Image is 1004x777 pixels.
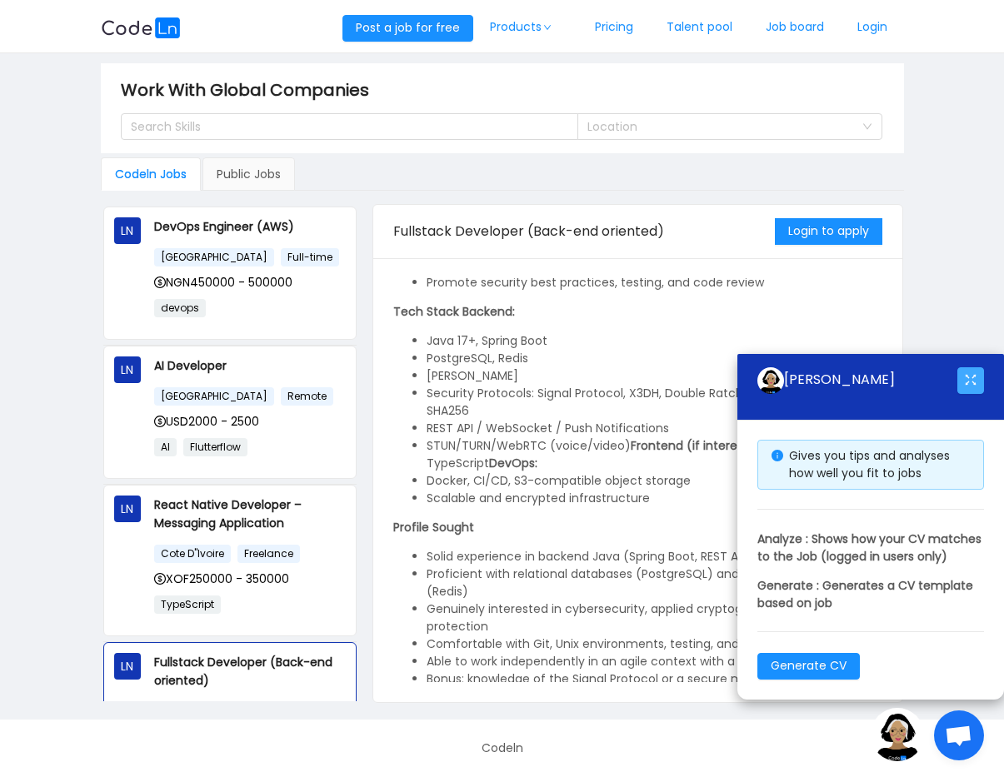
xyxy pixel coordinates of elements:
li: Able to work independently in an agile context with a strong focus on quality [427,653,882,670]
span: LN [121,217,133,244]
div: Public Jobs [202,157,295,191]
i: icon: dollar [154,276,166,288]
span: Work With Global Companies [121,77,379,103]
span: LN [121,496,133,522]
li: Scalable and encrypted infrastructure [427,490,882,507]
i: icon: down [542,23,552,32]
li: Genuinely interested in cybersecurity, applied cryptography, and privacy protection [427,600,882,635]
span: [GEOGRAPHIC_DATA] [154,387,274,406]
span: NGN450000 - 500000 [154,274,292,291]
span: XOF250000 - 350000 [154,570,289,587]
strong: DevOps: [489,455,537,471]
li: [PERSON_NAME] [427,367,882,385]
span: [GEOGRAPHIC_DATA] [154,248,274,266]
p: React Native Developer – Messaging Application [154,496,346,532]
span: Gives you tips and analyses how well you fit to jobs [789,447,950,481]
span: Flutterflow [183,438,247,456]
strong: Profile Sought [393,519,474,535]
span: devops [154,299,206,317]
span: AI [154,438,177,456]
i: icon: info-circle [772,450,783,461]
img: logobg.f302741d.svg [101,17,181,38]
p: Analyze : Shows how your CV matches to the Job (logged in users only) [757,530,984,565]
strong: Frontend (if interested): [631,437,772,454]
li: PostgreSQL, Redis [427,350,882,367]
p: Fullstack Developer (Back-end oriented) [154,653,346,690]
i: icon: dollar [154,573,166,585]
a: Post a job for free [342,19,473,36]
i: icon: dollar [154,416,166,427]
i: icon: down [862,122,872,133]
span: Freelance [237,545,300,563]
div: Location [587,118,854,135]
li: REST API / WebSocket / Push Notifications [427,420,882,437]
li: Solid experience in backend Java (Spring Boot, REST APIs) [427,548,882,565]
div: Open chat [934,710,984,760]
span: LN [121,356,133,383]
strong: Tech Stack Backend: [393,303,515,320]
button: Post a job for free [342,15,473,42]
img: ground.ddcf5dcf.png [757,367,784,394]
p: AI Developer [154,356,346,375]
span: Cote D"Ivoire [154,545,231,563]
span: Fullstack Developer (Back-end oriented) [393,222,664,241]
span: Full-time [281,248,339,266]
span: USD2000 - 2500 [154,413,259,430]
li: Proficient with relational databases (PostgreSQL) and caching systems (Redis) [427,565,882,600]
li: Docker, CI/CD, S3-compatible object storage [427,472,882,490]
div: Search Skills [131,118,554,135]
li: Promote security best practices, testing, and code review [427,274,882,291]
li: Java 17+, Spring Boot [427,332,882,350]
li: STUN/TURN/WebRTC (voice/video) React Native, TypeScript [427,437,882,472]
li: Comfortable with Git, Unix environments, testing, and CI/CD [427,635,882,653]
button: icon: fullscreen [957,367,984,394]
button: Generate CV [757,653,860,680]
div: [PERSON_NAME] [757,367,957,394]
p: DevOps Engineer (AWS) [154,217,346,236]
button: Login to apply [775,218,882,245]
img: ground.ddcf5dcf.png [871,708,924,761]
li: Bonus: knowledge of the Signal Protocol or a secure messaging system [427,670,882,688]
span: LN [121,653,133,680]
span: Remote [281,387,333,406]
div: Codeln Jobs [101,157,201,191]
p: Generate : Generates a CV template based on job [757,577,984,612]
span: TypeScript [154,595,221,614]
li: Security Protocols: Signal Protocol, X3DH, Double Ratchet, AES-256, HMAC-SHA256 [427,385,882,420]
